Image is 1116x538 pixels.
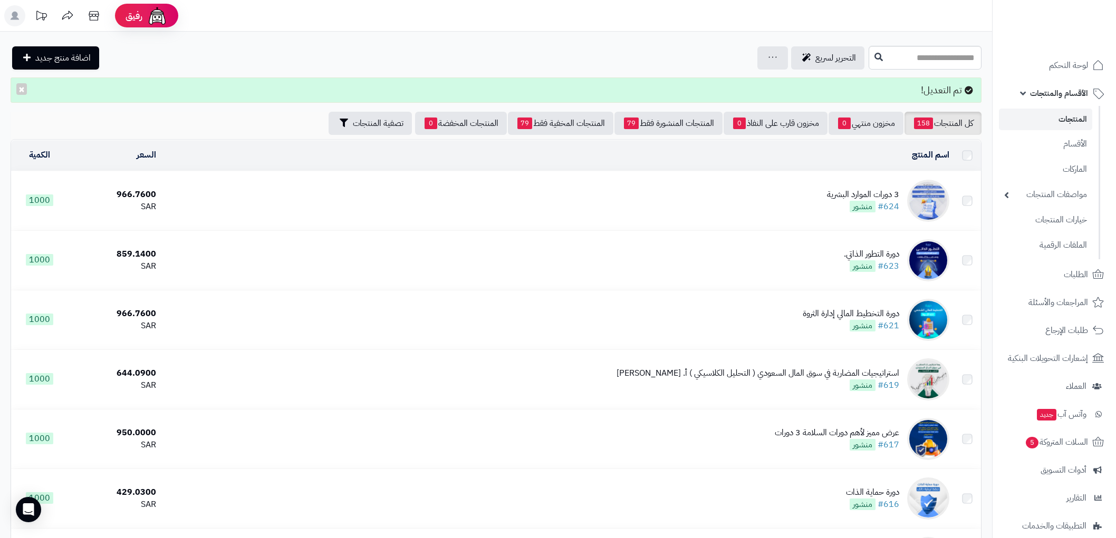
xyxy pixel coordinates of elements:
a: خيارات المنتجات [999,209,1092,231]
span: التحرير لسريع [815,52,856,64]
span: السلات المتروكة [1025,435,1088,449]
span: جديد [1037,409,1056,420]
div: SAR [72,260,156,272]
span: وآتس آب [1036,407,1086,422]
a: اضافة منتج جديد [12,46,99,70]
span: تصفية المنتجات [353,117,403,130]
a: المنتجات المخفضة0 [415,112,507,135]
img: ai-face.png [147,5,168,26]
a: مواصفات المنتجات [999,183,1092,206]
span: 79 [624,118,639,129]
div: دورة التطور الذاتي. [844,248,899,260]
a: #624 [878,200,899,213]
img: عرض مميز لأهم دورات السلامة 3 دورات [907,418,949,460]
a: أدوات التسويق [999,457,1110,483]
a: الملفات الرقمية [999,234,1092,257]
span: 1000 [26,194,53,206]
span: 0 [425,118,437,129]
span: اضافة منتج جديد [35,52,91,64]
span: منشور [850,260,876,272]
a: التقارير [999,485,1110,511]
a: السلات المتروكة5 [999,429,1110,455]
a: كل المنتجات158 [905,112,982,135]
a: مخزون منتهي0 [829,112,903,135]
span: منشور [850,498,876,510]
img: 3 دورات الموارد البشرية [907,180,949,222]
span: 1000 [26,254,53,266]
div: Open Intercom Messenger [16,497,41,522]
button: × [16,83,27,95]
div: 859.1400 [72,248,156,260]
a: #616 [878,498,899,511]
a: #619 [878,379,899,392]
div: 429.0300 [72,486,156,498]
span: 79 [517,118,532,129]
span: 158 [914,118,933,129]
div: دورة التخطيط المالي إدارة الثروة [803,308,899,320]
a: مخزون قارب على النفاذ0 [724,112,828,135]
a: الأقسام [999,133,1092,155]
span: الأقسام والمنتجات [1030,86,1088,101]
a: #621 [878,319,899,332]
span: المراجعات والأسئلة [1028,295,1088,310]
a: المنتجات [999,109,1092,130]
div: 966.7600 [72,308,156,320]
a: المنتجات المنشورة فقط79 [614,112,723,135]
div: SAR [72,379,156,392]
a: الماركات [999,158,1092,181]
div: 3 دورات الموارد البشرية [827,189,899,201]
img: دورة التخطيط المالي إدارة الثروة [907,299,949,341]
span: 1000 [26,314,53,325]
div: SAR [72,201,156,213]
a: تحديثات المنصة [28,5,54,29]
span: إشعارات التحويلات البنكية [1008,351,1088,366]
span: لوحة التحكم [1049,58,1088,73]
span: العملاء [1066,379,1086,394]
a: اسم المنتج [912,149,949,161]
div: دورة حماية الذات [846,486,899,498]
img: دورة التطور الذاتي. [907,239,949,281]
span: 1000 [26,373,53,385]
a: السعر [137,149,156,161]
span: 5 [1026,437,1038,448]
div: SAR [72,320,156,332]
img: استراتيجيات المضاربة في سوق المال السعودي ( التحليل الكلاسيكي ) أ. رائد العساف [907,358,949,400]
a: الطلبات [999,262,1110,287]
a: وآتس آبجديد [999,402,1110,427]
a: إشعارات التحويلات البنكية [999,346,1110,371]
span: 0 [838,118,851,129]
span: أدوات التسويق [1041,463,1086,477]
span: 0 [733,118,746,129]
div: 644.0900 [72,367,156,379]
span: طلبات الإرجاع [1045,323,1088,338]
button: تصفية المنتجات [329,112,412,135]
div: تم التعديل! [11,77,982,103]
a: طلبات الإرجاع [999,318,1110,343]
a: المنتجات المخفية فقط79 [508,112,613,135]
span: 1000 [26,433,53,444]
span: رفيق [126,9,142,22]
div: عرض مميز لأهم دورات السلامة 3 دورات [775,427,899,439]
div: SAR [72,439,156,451]
span: منشور [850,320,876,331]
span: منشور [850,201,876,212]
span: الطلبات [1064,267,1088,282]
div: 966.7600 [72,189,156,201]
span: 1000 [26,492,53,504]
img: دورة حماية الذات [907,477,949,520]
div: SAR [72,498,156,511]
span: منشور [850,439,876,451]
a: المراجعات والأسئلة [999,290,1110,315]
a: الكمية [29,149,50,161]
span: منشور [850,379,876,391]
a: لوحة التحكم [999,53,1110,78]
a: #623 [878,260,899,272]
a: العملاء [999,374,1110,399]
span: التطبيقات والخدمات [1022,519,1086,533]
a: #617 [878,438,899,451]
a: التحرير لسريع [791,46,864,70]
img: logo-2.png [1044,28,1106,51]
span: التقارير [1066,491,1086,505]
div: استراتيجيات المضاربة في سوق المال السعودي ( التحليل الكلاسيكي ) أ. [PERSON_NAME] [617,367,899,379]
div: 950.0000 [72,427,156,439]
